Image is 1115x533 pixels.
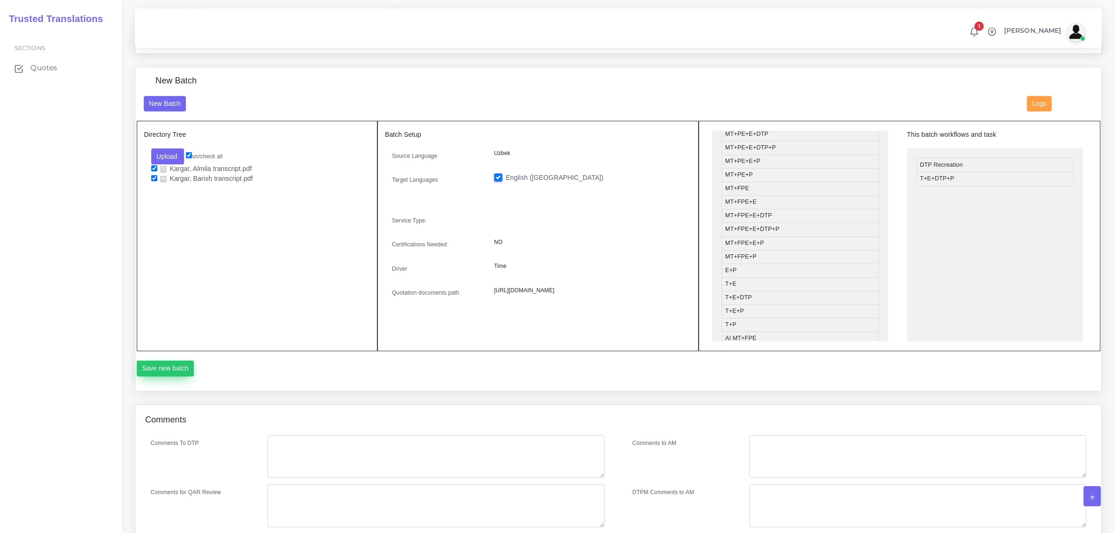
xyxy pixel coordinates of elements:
[1067,22,1085,41] img: avatar
[722,127,879,141] li: MT+PE+E+DTP
[494,237,684,247] p: NO
[722,237,879,251] li: MT+FPE+E+P
[722,155,879,169] li: MT+PE+E+P
[722,141,879,155] li: MT+PE+E+DTP+P
[157,174,257,183] a: Kargar, Barish transcript.pdf
[151,148,185,164] button: Upload
[506,173,604,183] label: English ([GEOGRAPHIC_DATA])
[722,318,879,332] li: T+P
[722,291,879,305] li: T+E+DTP
[186,152,222,161] label: un/check all
[151,488,221,496] label: Comments for QAR Review
[633,488,694,496] label: DTPM Comments to AM
[144,96,186,112] button: New Batch
[633,439,677,447] label: Comments to AM
[144,131,370,139] h5: Directory Tree
[15,44,45,52] span: Sections
[392,289,459,297] label: Quotation documents path
[494,261,684,271] p: Time
[494,148,684,158] p: Uzbek
[392,265,407,273] label: Driver
[722,332,879,346] li: AI MT+FPE
[151,439,199,447] label: Comments To DTP
[144,99,186,107] a: New Batch
[722,304,879,318] li: T+E+P
[2,11,103,27] a: Trusted Translations
[494,286,684,296] p: [URL][DOMAIN_NAME]
[30,63,57,73] span: Quotes
[392,240,447,249] label: Certifications Needed
[385,131,691,139] h5: Batch Setup
[1033,100,1047,107] span: Logs
[722,168,879,182] li: MT+PE+P
[999,22,1089,41] a: [PERSON_NAME]avatar
[155,76,197,86] h4: New Batch
[1027,96,1052,112] button: Logs
[916,158,1074,172] li: DTP Recreation
[966,27,982,37] a: 1
[722,250,879,264] li: MT+FPE+P
[392,216,427,225] label: Service Type:
[722,182,879,196] li: MT+FPE
[722,209,879,223] li: MT+FPE+E+DTP
[157,164,255,173] a: Kargar, Almila transcript.pdf
[722,277,879,291] li: T+E
[722,195,879,209] li: MT+FPE+E
[722,222,879,237] li: MT+FPE+E+DTP+P
[392,152,437,160] label: Source Language
[1004,27,1062,34] span: [PERSON_NAME]
[7,58,115,78] a: Quotes
[975,22,984,31] span: 1
[145,415,186,425] h4: Comments
[186,152,192,158] input: un/check all
[392,176,438,184] label: Target Languages
[916,172,1074,186] li: T+E+DTP+P
[907,131,1083,139] h5: This batch workflows and task
[722,264,879,278] li: E+P
[2,13,103,24] h2: Trusted Translations
[137,361,194,377] button: Save new batch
